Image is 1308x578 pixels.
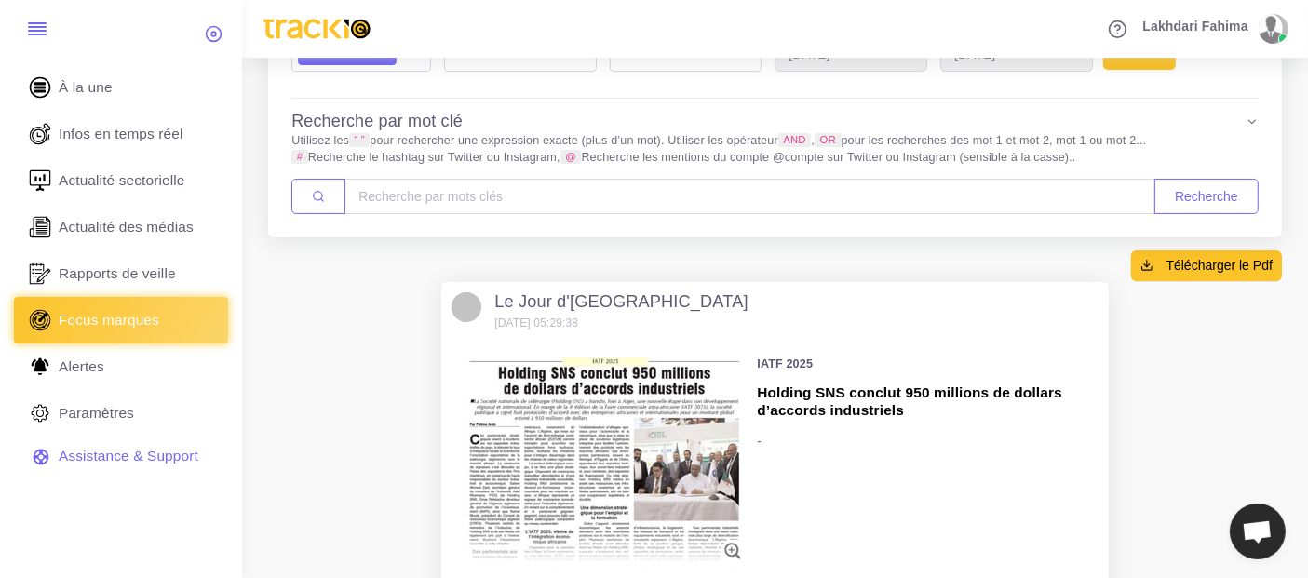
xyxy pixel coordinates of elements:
img: 1b7fe1245be180cea7b226d0148f1f3c.jpg [465,357,744,567]
button: Télécharger le Pdf [1131,250,1282,280]
img: Avatar [452,292,481,322]
a: Lakhdari Fahima avatar [1134,14,1295,44]
img: avatar [1259,14,1283,44]
code: # [291,150,308,164]
code: AND [778,133,812,147]
a: Actualité des médias [14,204,228,250]
a: À la une [14,64,228,111]
span: Focus marques [59,310,159,330]
span: À la une [59,77,113,98]
input: Amount [344,179,1155,214]
img: parametre.svg [26,399,54,427]
img: Alerte.svg [26,353,54,381]
img: trackio.svg [255,10,379,47]
img: revue-sectorielle.svg [26,167,54,195]
span: Infos en temps réel [59,124,183,144]
h6: IATF 2025 [757,357,1098,371]
h5: Le Jour d'[GEOGRAPHIC_DATA] [494,292,748,313]
span: Paramètres [59,403,134,423]
img: focus-marques.svg [26,306,54,334]
div: Ouvrir le chat [1230,504,1286,559]
a: Focus marques [14,297,228,343]
a: Infos en temps réel [14,111,228,157]
small: [DATE] 05:29:38 [494,316,578,329]
a: Alertes [14,343,228,390]
span: Assistance & Support [59,446,198,466]
span: Actualité sectorielle [59,170,185,191]
button: Recherche [1154,179,1259,214]
h4: Recherche par mot clé [291,112,463,132]
span: Alertes [59,356,104,377]
img: rapport_1.svg [26,260,54,288]
code: OR [815,133,841,147]
h5: Holding SNS conclut 950 millions de dollars d’accords industriels [757,384,1098,419]
span: Actualité des médias [59,217,194,237]
a: Paramètres [14,390,228,437]
a: Rapports de veille [14,250,228,297]
img: zoom [721,540,744,562]
code: @ [560,150,582,164]
img: revue-editorielle.svg [26,213,54,241]
span: Rapports de veille [59,263,176,284]
span: Télécharger le Pdf [1166,256,1273,275]
p: Utilisez les pour rechercher une expression exacte (plus d’un mot). Utiliser les opérateur , pour... [291,132,1259,166]
code: “ ” [349,133,370,147]
img: revue-live.svg [26,120,54,148]
span: Lakhdari Fahima [1142,20,1247,33]
a: Actualité sectorielle [14,157,228,204]
img: home.svg [26,74,54,101]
